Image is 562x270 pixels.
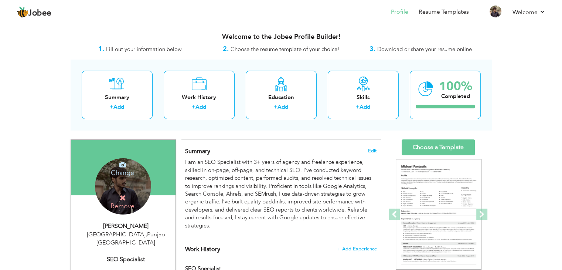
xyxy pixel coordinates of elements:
div: 100% [439,80,472,92]
h4: Remove [96,194,149,210]
label: + [356,103,360,111]
span: Work History [185,245,220,253]
a: Choose a Template [402,139,475,155]
h4: Change [96,159,149,177]
h4: This helps to show the companies you have worked for. [185,246,377,253]
div: SEO Specialist [76,255,176,264]
span: , [146,230,147,239]
span: Choose the resume template of your choice! [231,45,340,53]
a: Add [113,103,124,111]
label: + [274,103,277,111]
label: + [192,103,195,111]
a: Resume Templates [419,8,469,16]
span: Download or share your resume online. [377,45,473,53]
h4: Adding a summary is a quick and easy way to highlight your experience and interests. [185,148,377,155]
div: Completed [439,92,472,100]
label: + [110,103,113,111]
span: Jobee [28,9,51,17]
a: Add [277,103,288,111]
div: I am an SEO Specialist with 3+ years of agency and freelance experience, skilled in on-page, off-... [185,158,377,230]
a: Jobee [17,6,51,18]
a: Welcome [512,8,545,17]
span: Edit [368,148,377,153]
div: Summary [88,94,147,101]
img: Profile Img [490,6,501,17]
a: Add [195,103,206,111]
img: jobee.io [17,6,28,18]
div: Education [252,94,311,101]
span: Summary [185,147,210,155]
strong: 2. [223,44,229,54]
div: [GEOGRAPHIC_DATA] Punjab [GEOGRAPHIC_DATA] [76,230,176,247]
span: Fill out your information below. [106,45,183,53]
a: Profile [391,8,408,16]
div: Skills [334,94,393,101]
div: Work History [170,94,229,101]
strong: 1. [98,44,104,54]
h3: Welcome to the Jobee Profile Builder! [71,33,492,41]
span: + Add Experience [337,246,377,252]
div: [PERSON_NAME] [76,222,176,230]
a: Add [360,103,370,111]
strong: 3. [369,44,375,54]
